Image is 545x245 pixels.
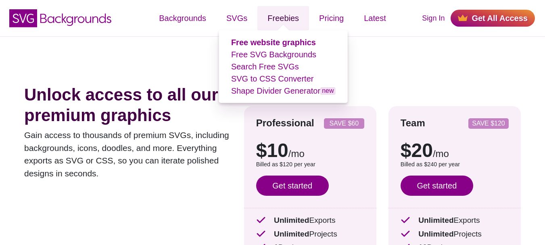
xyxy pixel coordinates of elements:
[24,129,232,180] p: Gain access to thousands of premium SVGs, including backgrounds, icons, doodles, and more. Everyt...
[451,10,535,27] a: Get All Access
[256,117,314,128] strong: Professional
[422,13,445,24] a: Sign In
[418,230,453,238] strong: Unlimited
[327,120,361,127] p: SAVE $60
[24,85,232,126] h1: Unlock access to all our premium graphics
[257,6,309,30] a: Freebies
[472,120,505,127] p: SAVE $120
[320,87,335,95] span: new
[288,148,305,159] span: /mo
[256,176,329,196] a: Get started
[418,216,453,224] strong: Unlimited
[401,160,509,169] p: Billed as $240 per year
[401,228,509,240] p: Projects
[256,228,364,240] p: Projects
[256,160,364,169] p: Billed as $120 per year
[274,216,309,224] strong: Unlimited
[309,6,354,30] a: Pricing
[231,50,316,59] a: Free SVG Backgrounds
[231,74,314,83] a: SVG to CSS Converter
[354,6,396,30] a: Latest
[149,6,216,30] a: Backgrounds
[231,86,336,95] a: Shape Divider Generatornew
[256,141,364,160] p: $10
[231,62,299,71] a: Search Free SVGs
[401,176,473,196] a: Get started
[274,230,309,238] strong: Unlimited
[256,215,364,226] p: Exports
[231,38,316,47] a: Free website graphics
[433,148,449,159] span: /mo
[401,215,509,226] p: Exports
[401,141,509,160] p: $20
[401,117,425,128] strong: Team
[216,6,257,30] a: SVGs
